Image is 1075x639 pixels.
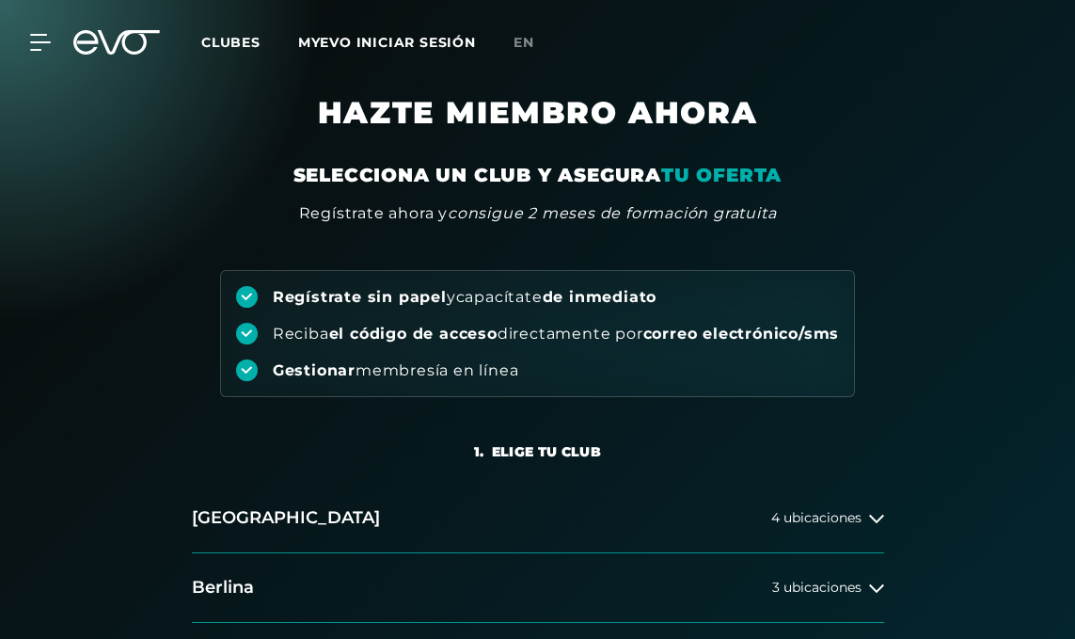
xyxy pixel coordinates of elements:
font: consigue 2 meses de formación gratuita [448,204,776,222]
a: en [514,32,557,54]
font: Reciba [273,325,329,343]
font: [GEOGRAPHIC_DATA] [192,507,380,528]
font: Gestionar [273,361,356,379]
font: de inmediato [543,288,657,306]
font: capacítate [456,288,543,306]
font: y [447,288,456,306]
button: [GEOGRAPHIC_DATA]4 ubicaciones [192,484,884,553]
font: correo electrónico/sms [643,325,840,343]
font: el código de acceso [329,325,498,343]
font: Clubes [201,34,261,51]
font: SELECCIONA UN CLUB Y ASEGURA [293,164,661,186]
font: 1. [474,443,484,460]
font: TU OFERTA [661,164,782,186]
font: Berlina [192,577,254,598]
font: 3 [772,579,780,596]
font: en [514,34,534,51]
font: Regístrate ahora y [299,204,448,222]
a: MYEVO INICIAR SESIÓN [298,34,476,51]
font: ubicaciones [783,579,862,596]
font: directamente por [498,325,643,343]
button: Berlina3 ubicaciones [192,553,884,623]
font: membresía en línea [356,361,518,379]
font: Regístrate sin papel [273,288,447,306]
font: 4 [771,509,780,526]
font: ubicaciones [783,509,862,526]
font: HAZTE MIEMBRO AHORA [318,94,757,131]
a: Clubes [201,33,298,51]
font: Elige tu club [492,443,602,460]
